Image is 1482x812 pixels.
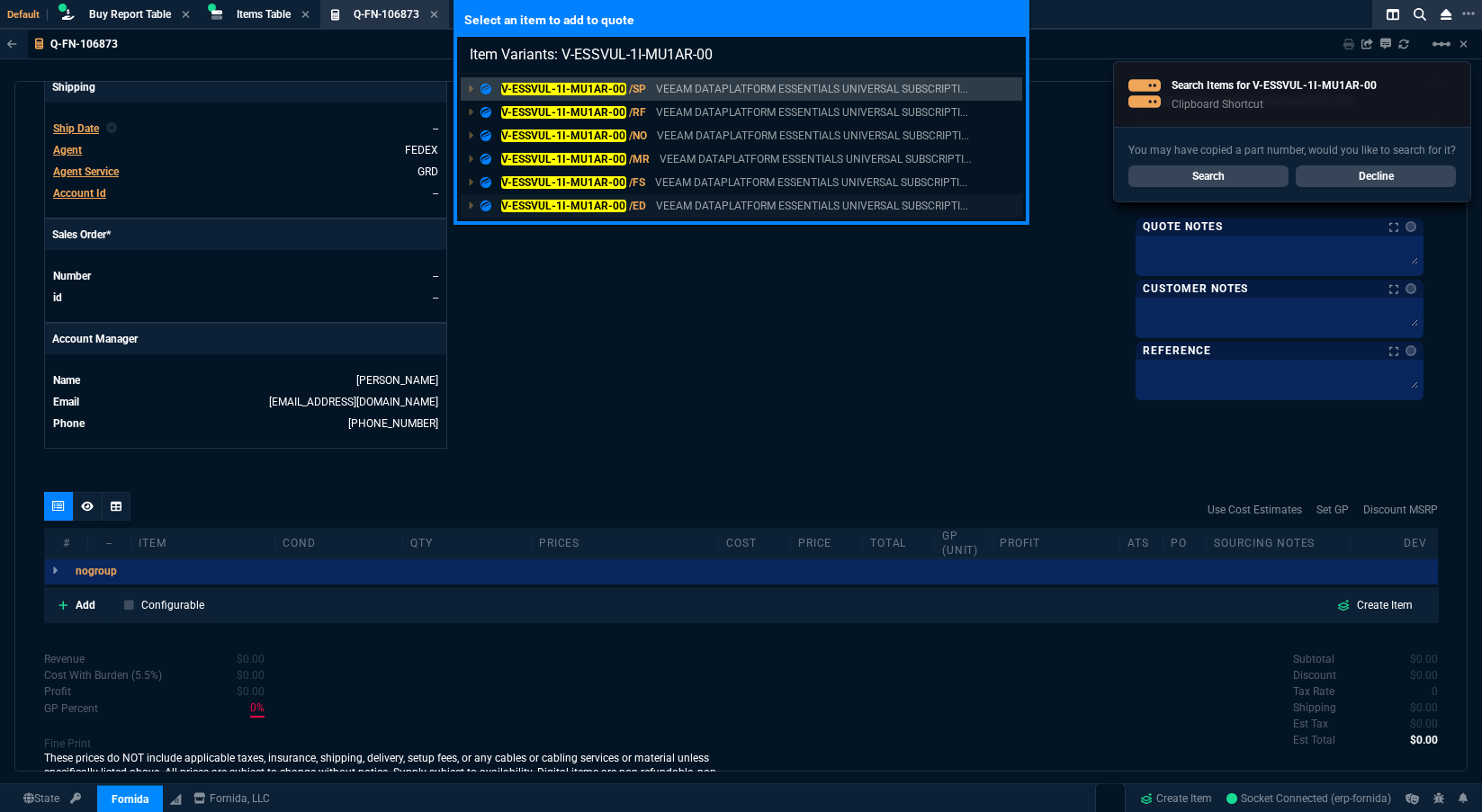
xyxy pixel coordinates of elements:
[1226,792,1391,805] span: Socket Connected (erp-fornida)
[629,106,646,119] span: /RF
[457,37,1026,73] input: Search...
[656,81,968,97] p: VEEAM DATAPLATFORM ESSENTIALS UNIVERSAL SUBSCRIPTION LICENSE.-1 YEAR RENEWAL SUBSCRIPTION
[501,176,626,189] mark: V-ESSVUL-1I-MU1AR-00
[629,153,650,165] span: /MR
[629,176,645,189] span: /FS
[1226,790,1391,807] a: YYgyRlVLZhOWU13cAAA6
[629,200,646,212] span: /ED
[629,129,647,142] span: /NO
[629,83,646,95] span: /SP
[65,790,86,807] a: API TOKEN
[457,4,1026,37] p: Select an item to add to quote
[1133,785,1219,812] a: Create Item
[655,174,967,191] p: VEEAM DATAPLATFORM ESSENTIALS UNIVERSAL SUBSCRIPTION LICENSE.-1 YEAR RENEWAL SUBSCRIPTION
[501,83,626,95] mark: V-ESSVUL-1I-MU1AR-00
[188,790,275,807] a: msbcCompanyName
[501,129,626,142] mark: V-ESSVUL-1I-MU1AR-00
[660,151,972,167] p: VEEAM DATAPLATFORM ESSENTIALS UNIVERSAL SUBSCRIPTION LICENSE.-1 YEAR RENEWAL SUBSCRIPTION
[18,790,65,807] a: Global State
[501,106,626,119] mark: V-ESSVUL-1I-MU1AR-00
[501,153,626,165] mark: V-ESSVUL-1I-MU1AR-00
[657,128,969,144] p: VEEAM DATAPLATFORM ESSENTIALS UNIVERSAL SUBSCRIPTION LICENSE.-1 YEAR RENEWAL SUBSCRIPTION
[656,104,968,120] p: VEEAM DATAPLATFORM ESSENTIALS UNIVERSAL SUBSCRIPTION LICENSE.-1 YEAR RENEWAL SUBSCRIPTION
[656,198,968,214] p: VEEAM DATAPLATFORM ESSENTIALS UNIVERSAL SUBSCRIPTION LICENSE.-1 YEAR RENEWAL SUBSCRIPTION
[501,200,626,212] mark: V-ESSVUL-1I-MU1AR-00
